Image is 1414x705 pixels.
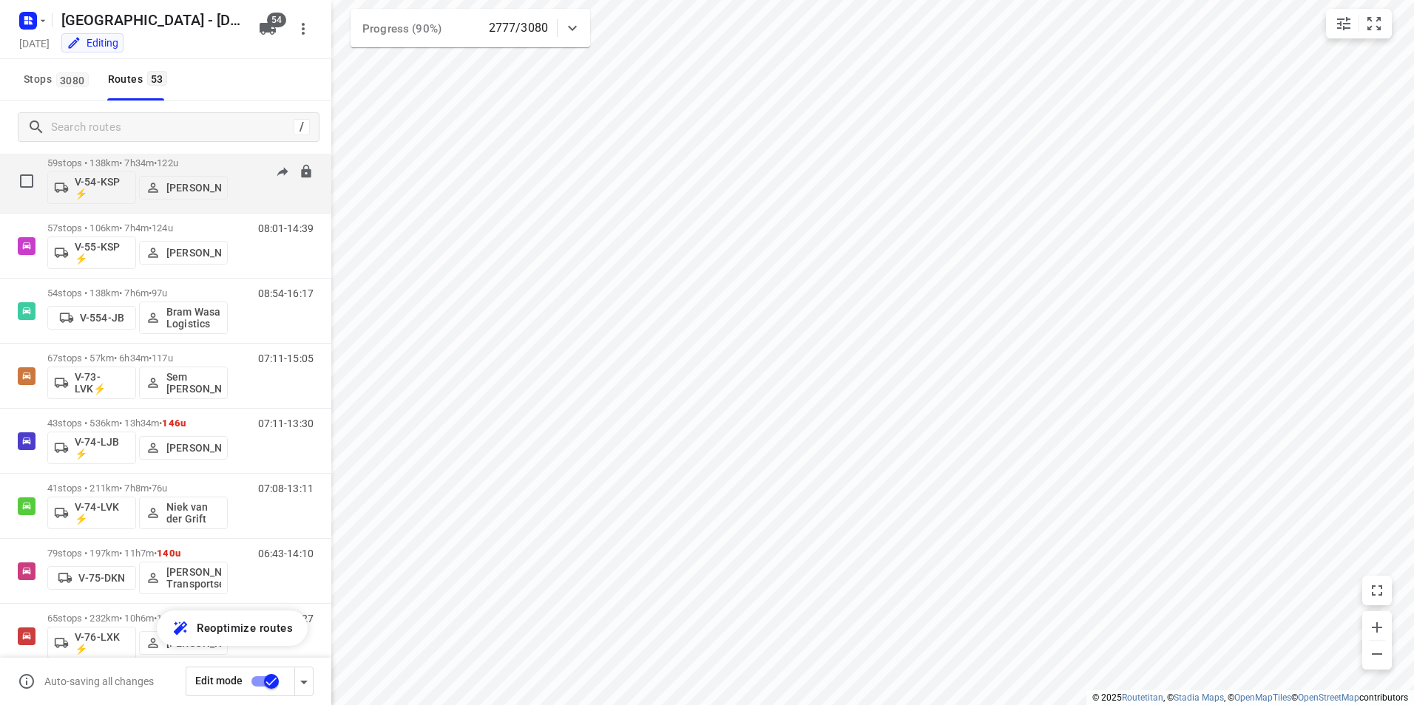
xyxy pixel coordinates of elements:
[258,483,314,494] p: 07:08-13:11
[55,8,247,32] h5: Rename
[166,371,221,395] p: Sem [PERSON_NAME]
[149,222,152,234] span: •
[1298,692,1359,703] a: OpenStreetMap
[154,613,157,624] span: •
[166,306,221,330] p: Bram Wasa Logistics
[1092,692,1408,703] li: © 2025 , © , © © contributors
[139,367,228,399] button: Sem [PERSON_NAME]
[75,176,129,200] p: V-54-KSP ⚡
[166,182,221,194] p: [PERSON_NAME]
[47,171,136,204] button: V-54-KSP ⚡
[56,72,89,87] span: 3080
[75,631,129,655] p: V-76-LXK ⚡
[152,483,167,494] span: 76u
[157,610,308,646] button: Reoptimize routes
[195,675,243,687] span: Edit mode
[152,352,173,364] span: 117u
[47,432,136,464] button: V-74-LJB ⚡
[157,157,178,168] span: 122u
[47,548,228,559] p: 79 stops • 197km • 11h7m
[154,548,157,559] span: •
[47,566,136,590] button: V-75-DKN
[1174,692,1224,703] a: Stadia Maps
[75,241,129,265] p: V-55-KSP ⚡
[295,672,313,690] div: Driver app settings
[75,501,129,525] p: V-74-LVK ⚡
[75,436,129,460] p: V-74-LJB ⚡
[139,241,228,265] button: [PERSON_NAME]
[139,497,228,529] button: Niek van der Grift
[258,287,314,299] p: 08:54-16:17
[362,22,442,35] span: Progress (90%)
[24,70,93,89] span: Stops
[139,176,228,200] button: [PERSON_NAME]
[75,371,129,395] p: V-73-LVK⚡
[47,287,228,299] p: 54 stops • 138km • 7h6m
[13,35,55,52] h5: Project date
[47,418,228,429] p: 43 stops • 536km • 13h34m
[258,418,314,429] p: 07:11-13:30
[288,14,318,44] button: More
[147,71,167,86] span: 53
[299,164,314,181] button: Lock route
[149,287,152,299] span: •
[1326,9,1392,38] div: small contained button group
[154,157,157,168] span: •
[152,287,167,299] span: 97u
[166,566,221,590] p: [PERSON_NAME] Transportservice
[149,352,152,364] span: •
[253,14,283,44] button: 54
[139,562,228,594] button: [PERSON_NAME] Transportservice
[1122,692,1163,703] a: Routetitan
[47,306,136,330] button: V-554-JB
[12,166,41,196] span: Select
[139,436,228,460] button: [PERSON_NAME]
[139,302,228,334] button: Bram Wasa Logistics
[166,442,221,454] p: [PERSON_NAME]
[166,501,221,525] p: Niek van der Grift
[108,70,172,89] div: Routes
[51,116,294,139] input: Search routes
[47,627,136,659] button: V-76-LXK ⚡
[47,483,228,494] p: 41 stops • 211km • 7h8m
[159,418,162,429] span: •
[47,352,228,364] p: 67 stops • 57km • 6h34m
[489,19,548,37] p: 2777/3080
[1234,692,1291,703] a: OpenMapTiles
[47,613,228,624] p: 65 stops • 232km • 10h6m
[67,35,118,50] div: You are currently in edit mode.
[1329,9,1359,38] button: Map settings
[258,352,314,364] p: 07:11-15:05
[149,483,152,494] span: •
[47,236,136,269] button: V-55-KSP ⚡
[152,222,173,234] span: 124u
[47,157,228,168] p: 59 stops • 138km • 7h34m
[78,572,125,584] p: V-75-DKN
[157,613,178,624] span: 100u
[351,9,590,47] div: Progress (90%)2777/3080
[258,222,314,234] p: 08:01-14:39
[44,675,154,687] p: Auto-saving all changes
[267,13,286,27] span: 54
[47,497,136,529] button: V-74-LVK ⚡
[162,418,186,429] span: 146u
[258,548,314,559] p: 06:43-14:10
[80,312,124,324] p: V-554-JB
[268,157,297,187] button: Send to driver
[197,619,293,638] span: Reoptimize routes
[47,222,228,234] p: 57 stops • 106km • 7h4m
[294,119,310,135] div: /
[139,631,228,655] button: [PERSON_NAME]
[47,367,136,399] button: V-73-LVK⚡
[1359,9,1389,38] button: Fit zoom
[166,247,221,259] p: [PERSON_NAME]
[157,548,180,559] span: 140u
